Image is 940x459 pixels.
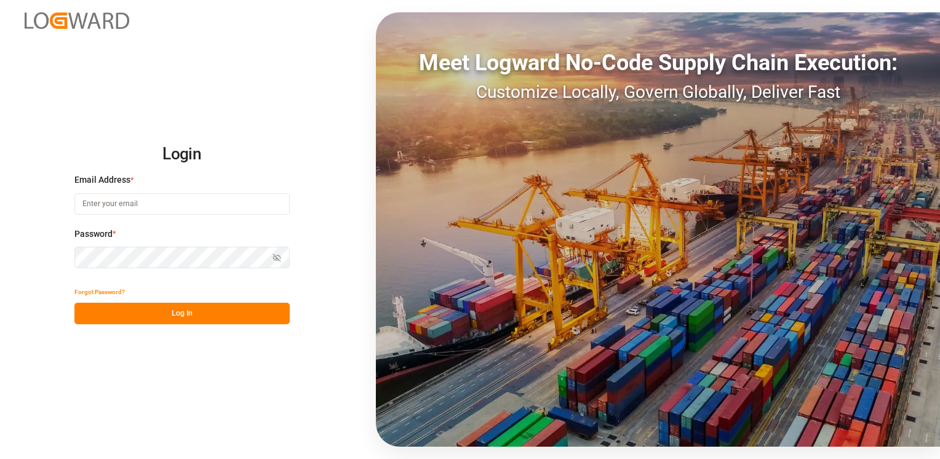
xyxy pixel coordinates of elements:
span: Password [74,228,113,241]
button: Forgot Password? [74,281,125,303]
div: Customize Locally, Govern Globally, Deliver Fast [376,79,940,105]
input: Enter your email [74,193,290,215]
button: Log In [74,303,290,324]
span: Email Address [74,174,130,186]
h2: Login [74,135,290,174]
div: Meet Logward No-Code Supply Chain Execution: [376,46,940,79]
img: Logward_new_orange.png [25,12,129,29]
